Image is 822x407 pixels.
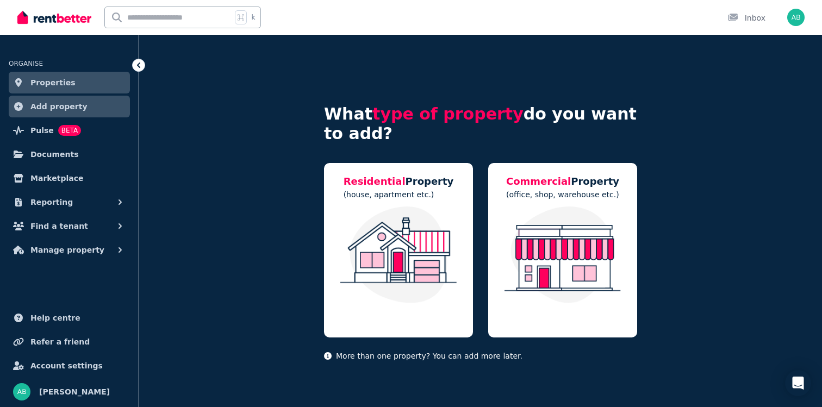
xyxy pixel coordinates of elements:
[499,206,626,303] img: Commercial Property
[787,9,805,26] img: Assi Ben Bassat
[13,383,30,400] img: Assi Ben Bassat
[30,311,80,324] span: Help centre
[9,167,130,189] a: Marketplace
[9,191,130,213] button: Reporting
[727,12,765,23] div: Inbox
[30,196,73,209] span: Reporting
[324,104,637,143] h4: What do you want to add?
[372,104,524,123] span: type of property
[30,220,88,233] span: Find a tenant
[9,215,130,237] button: Find a tenant
[506,189,619,200] p: (office, shop, warehouse etc.)
[9,307,130,329] a: Help centre
[30,100,88,113] span: Add property
[9,239,130,261] button: Manage property
[9,355,130,377] a: Account settings
[9,331,130,353] a: Refer a friend
[30,124,54,137] span: Pulse
[344,174,454,189] h5: Property
[506,174,619,189] h5: Property
[39,385,110,398] span: [PERSON_NAME]
[58,125,81,136] span: BETA
[335,206,462,303] img: Residential Property
[251,13,255,22] span: k
[30,148,79,161] span: Documents
[324,350,637,361] p: More than one property? You can add more later.
[9,96,130,117] a: Add property
[344,176,406,187] span: Residential
[9,72,130,93] a: Properties
[9,120,130,141] a: PulseBETA
[785,370,811,396] div: Open Intercom Messenger
[30,335,90,348] span: Refer a friend
[9,143,130,165] a: Documents
[344,189,454,200] p: (house, apartment etc.)
[506,176,571,187] span: Commercial
[30,172,83,185] span: Marketplace
[30,359,103,372] span: Account settings
[17,9,91,26] img: RentBetter
[30,243,104,256] span: Manage property
[9,60,43,67] span: ORGANISE
[30,76,76,89] span: Properties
